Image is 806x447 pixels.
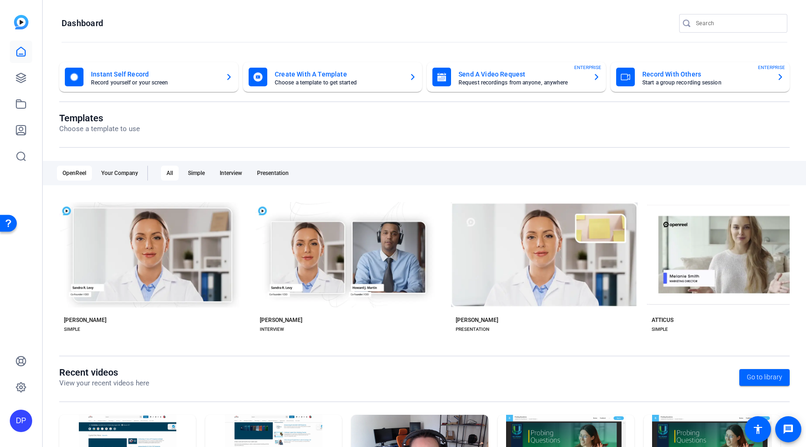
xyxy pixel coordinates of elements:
[91,69,218,80] mat-card-title: Instant Self Record
[10,410,32,432] div: DP
[91,80,218,85] mat-card-subtitle: Record yourself or your screen
[456,316,498,324] div: [PERSON_NAME]
[161,166,179,181] div: All
[456,326,489,333] div: PRESENTATION
[574,64,601,71] span: ENTERPRISE
[739,369,790,386] a: Go to library
[243,62,422,92] button: Create With A TemplateChoose a template to get started
[62,18,103,29] h1: Dashboard
[59,112,140,124] h1: Templates
[275,69,402,80] mat-card-title: Create With A Template
[260,316,302,324] div: [PERSON_NAME]
[747,372,782,382] span: Go to library
[64,316,106,324] div: [PERSON_NAME]
[14,15,28,29] img: blue-gradient.svg
[427,62,606,92] button: Send A Video RequestRequest recordings from anyone, anywhereENTERPRISE
[182,166,210,181] div: Simple
[459,80,585,85] mat-card-subtitle: Request recordings from anyone, anywhere
[64,326,80,333] div: SIMPLE
[783,424,794,435] mat-icon: message
[459,69,585,80] mat-card-title: Send A Video Request
[696,18,780,29] input: Search
[275,80,402,85] mat-card-subtitle: Choose a template to get started
[59,378,149,389] p: View your recent videos here
[59,367,149,378] h1: Recent videos
[611,62,790,92] button: Record With OthersStart a group recording sessionENTERPRISE
[642,69,769,80] mat-card-title: Record With Others
[251,166,294,181] div: Presentation
[758,64,785,71] span: ENTERPRISE
[57,166,92,181] div: OpenReel
[214,166,248,181] div: Interview
[59,124,140,134] p: Choose a template to use
[96,166,144,181] div: Your Company
[642,80,769,85] mat-card-subtitle: Start a group recording session
[652,326,668,333] div: SIMPLE
[260,326,284,333] div: INTERVIEW
[652,316,674,324] div: ATTICUS
[59,62,238,92] button: Instant Self RecordRecord yourself or your screen
[752,424,764,435] mat-icon: accessibility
